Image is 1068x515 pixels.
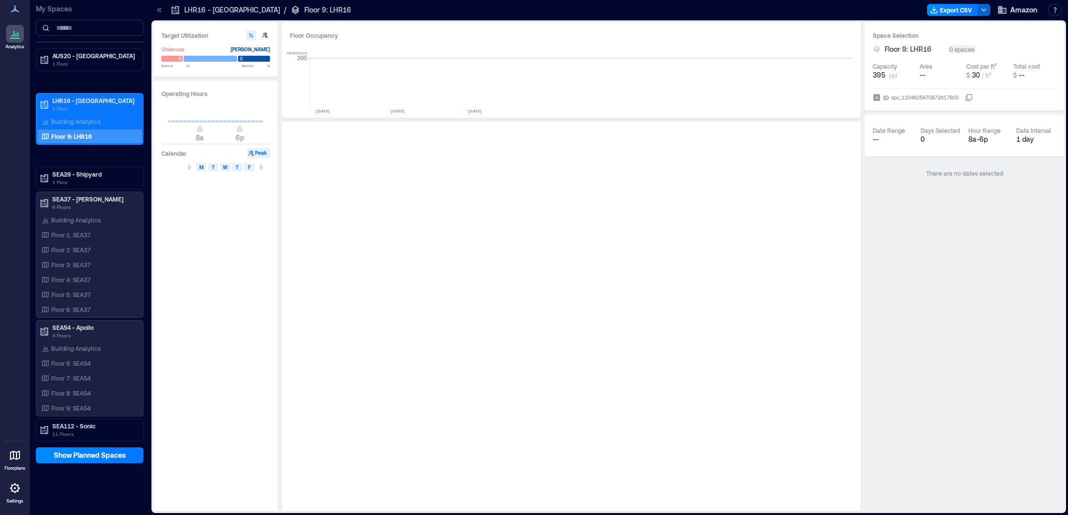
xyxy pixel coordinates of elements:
p: SEA29 - Shipyard [52,170,136,178]
span: F [248,163,251,171]
p: Floor 6: SEA54 [51,359,91,367]
div: Date Range [873,126,905,134]
button: 395 ppl [873,70,916,80]
p: Floor 5: SEA37 [51,291,91,299]
p: LHR16 - [GEOGRAPHIC_DATA] [184,5,280,15]
span: Above % [242,63,270,69]
div: [PERSON_NAME] [231,44,270,54]
span: ID [883,93,889,103]
button: Peak [247,148,270,158]
span: $ [1013,72,1017,79]
a: Analytics [2,22,27,53]
p: SEA54 - Apollo [52,323,136,331]
div: Underuse [161,44,184,54]
span: 8a [196,133,204,142]
p: Floorplans [4,465,25,471]
p: Settings [6,498,23,504]
span: ppl [889,71,898,79]
p: Floor 4: SEA37 [51,276,91,284]
p: Floor 3: SEA37 [51,261,91,269]
p: Floor 8: SEA54 [51,389,91,397]
p: 6 Floors [52,203,136,211]
span: -- [1019,71,1025,79]
div: 0 [921,134,960,144]
p: Floor 9: LHR16 [51,132,92,140]
p: / [284,5,286,15]
button: Floor 9: LHR16 [885,44,943,54]
p: Floor 2: SEA37 [51,246,91,254]
span: Below % [161,63,189,69]
p: SEA37 - [PERSON_NAME] [52,195,136,203]
p: 1 Floor [52,104,136,112]
text: [DATE] [468,108,482,113]
h3: Operating Hours [161,89,270,99]
a: Settings [3,476,27,507]
div: Data Interval [1016,126,1051,134]
p: 1 Floor [52,60,136,68]
button: Show Planned Spaces [36,447,143,463]
p: Analytics [5,44,24,50]
button: Amazon [994,2,1040,18]
span: Floor 9: LHR16 [885,44,932,54]
span: M [199,163,204,171]
span: 30 [972,71,980,79]
p: Floor 1: SEA37 [51,231,91,239]
span: 395 [873,70,885,80]
p: Floor 9: LHR16 [304,5,351,15]
div: spc_1204625470872617803 [890,93,959,103]
span: S [260,163,263,171]
span: / ft² [982,72,991,79]
span: W [223,163,228,171]
text: [DATE] [316,108,330,113]
div: Total cost [1013,62,1040,70]
div: Capacity [873,62,897,70]
div: Hour Range [968,126,1001,134]
span: S [188,163,191,171]
p: Building Analytics [51,344,101,352]
p: SEA112 - Sonic [52,422,136,430]
div: Area [920,62,933,70]
p: 4 Floors [52,331,136,339]
p: 11 Floors [52,430,136,438]
p: My Spaces [36,4,143,14]
div: Days Selected [921,126,960,134]
h3: Target Utilization [161,30,270,40]
span: -- [920,71,926,79]
span: T [236,163,239,171]
p: Floor 9: SEA54 [51,404,91,412]
p: Building Analytics [51,216,101,224]
p: Floor 7: SEA54 [51,374,91,382]
span: Show Planned Spaces [54,450,126,460]
span: T [212,163,215,171]
div: 0 spaces [947,45,976,53]
h3: Calendar [161,148,187,158]
p: AUS20 - [GEOGRAPHIC_DATA] [52,52,136,60]
p: Floor 6: SEA37 [51,306,91,313]
span: $ [966,72,970,79]
p: Building Analytics [51,117,101,125]
span: -- [873,135,879,143]
text: [DATE] [391,108,404,113]
span: There are no dates selected [926,170,1003,177]
h3: Space Selection [873,30,1056,40]
a: Floorplans [1,443,28,474]
div: 8a - 6p [968,134,1008,144]
span: 6p [236,133,244,142]
button: $ 30 / ft² [966,70,1009,80]
button: Export CSV [927,4,978,16]
div: Cost per ft² [966,62,997,70]
p: 1 Floor [52,178,136,186]
p: LHR16 - [GEOGRAPHIC_DATA] [52,97,136,104]
div: Floor Occupancy [290,30,853,40]
button: IDspc_1204625470872617803 [965,94,973,102]
span: Amazon [1010,5,1037,15]
div: 1 day [1016,134,1056,144]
